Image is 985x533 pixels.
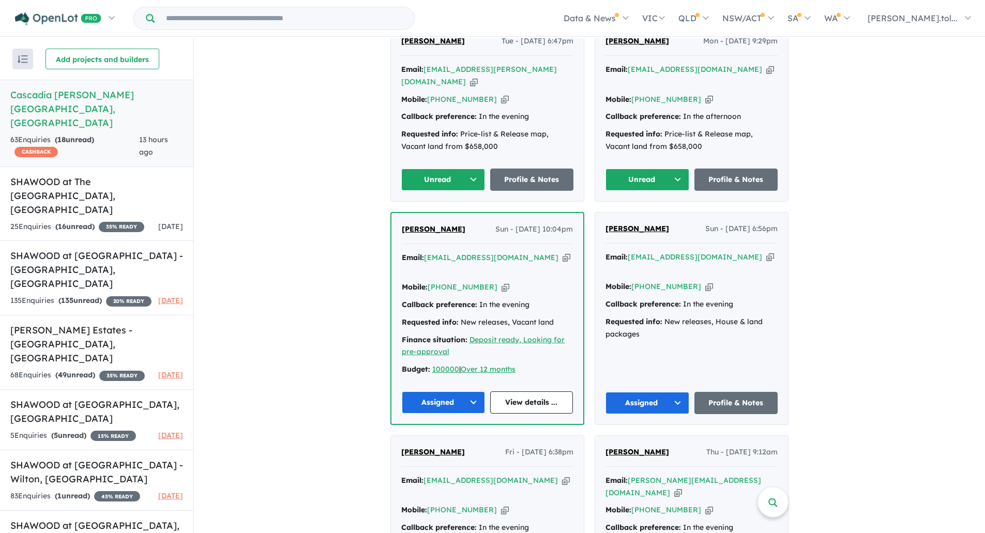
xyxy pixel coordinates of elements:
[401,447,465,456] span: [PERSON_NAME]
[61,296,73,305] span: 135
[868,13,958,23] span: [PERSON_NAME].tol...
[10,398,183,425] h5: SHAWOOD at [GEOGRAPHIC_DATA] , [GEOGRAPHIC_DATA]
[94,491,140,501] span: 45 % READY
[605,317,662,326] strong: Requested info:
[55,135,94,144] strong: ( unread)
[605,298,778,311] div: In the evening
[10,323,183,365] h5: [PERSON_NAME] Estates - [GEOGRAPHIC_DATA] , [GEOGRAPHIC_DATA]
[401,129,458,139] strong: Requested info:
[157,7,412,29] input: Try estate name, suburb, builder or developer
[401,476,423,485] strong: Email:
[605,252,628,262] strong: Email:
[461,364,516,374] a: Over 12 months
[106,296,151,307] span: 20 % READY
[470,77,478,87] button: Copy
[605,36,669,45] span: [PERSON_NAME]
[605,65,628,74] strong: Email:
[605,476,628,485] strong: Email:
[427,95,497,104] a: [PHONE_NUMBER]
[10,458,183,486] h5: SHAWOOD at [GEOGRAPHIC_DATA] - Wilton , [GEOGRAPHIC_DATA]
[402,316,573,329] div: New releases, Vacant land
[428,282,497,292] a: [PHONE_NUMBER]
[401,505,427,514] strong: Mobile:
[10,175,183,217] h5: SHAWOOD at The [GEOGRAPHIC_DATA] , [GEOGRAPHIC_DATA]
[424,253,558,262] a: [EMAIL_ADDRESS][DOMAIN_NAME]
[401,65,557,86] a: [EMAIL_ADDRESS][PERSON_NAME][DOMAIN_NAME]
[605,447,669,456] span: [PERSON_NAME]
[401,112,477,121] strong: Callback preference:
[402,300,477,309] strong: Callback preference:
[401,169,485,191] button: Unread
[631,282,701,291] a: [PHONE_NUMBER]
[605,129,662,139] strong: Requested info:
[605,128,778,153] div: Price-list & Release map, Vacant land from $658,000
[58,370,67,379] span: 49
[401,128,573,153] div: Price-list & Release map, Vacant land from $658,000
[705,281,713,292] button: Copy
[10,430,136,442] div: 5 Enquir ies
[90,431,136,441] span: 15 % READY
[401,65,423,74] strong: Email:
[58,222,66,231] span: 16
[432,364,459,374] a: 100000
[501,94,509,105] button: Copy
[705,94,713,105] button: Copy
[158,431,183,440] span: [DATE]
[10,295,151,307] div: 135 Enquir ies
[10,490,140,502] div: 83 Enquir ies
[605,476,761,497] a: [PERSON_NAME][EMAIL_ADDRESS][DOMAIN_NAME]
[562,475,570,486] button: Copy
[423,476,558,485] a: [EMAIL_ADDRESS][DOMAIN_NAME]
[605,111,778,123] div: In the afternoon
[705,223,778,235] span: Sun - [DATE] 6:56pm
[57,135,66,144] span: 18
[99,222,144,232] span: 35 % READY
[15,12,101,25] img: Openlot PRO Logo White
[158,491,183,500] span: [DATE]
[490,169,574,191] a: Profile & Notes
[703,35,778,48] span: Mon - [DATE] 9:29pm
[705,505,713,515] button: Copy
[605,299,681,309] strong: Callback preference:
[605,523,681,532] strong: Callback preference:
[57,491,62,500] span: 1
[563,252,570,263] button: Copy
[605,95,631,104] strong: Mobile:
[495,223,573,236] span: Sun - [DATE] 10:04pm
[694,392,778,414] a: Profile & Notes
[605,223,669,235] a: [PERSON_NAME]
[10,88,183,130] h5: Cascadia [PERSON_NAME][GEOGRAPHIC_DATA] , [GEOGRAPHIC_DATA]
[501,505,509,515] button: Copy
[505,446,573,459] span: Fri - [DATE] 6:38pm
[605,224,669,233] span: [PERSON_NAME]
[674,488,682,498] button: Copy
[605,505,631,514] strong: Mobile:
[55,222,95,231] strong: ( unread)
[766,252,774,263] button: Copy
[402,364,430,374] strong: Budget:
[402,363,573,376] div: |
[55,491,90,500] strong: ( unread)
[706,446,778,459] span: Thu - [DATE] 9:12am
[502,282,509,293] button: Copy
[401,36,465,45] span: [PERSON_NAME]
[605,35,669,48] a: [PERSON_NAME]
[158,296,183,305] span: [DATE]
[628,65,762,74] a: [EMAIL_ADDRESS][DOMAIN_NAME]
[631,505,701,514] a: [PHONE_NUMBER]
[18,55,28,63] img: sort.svg
[402,253,424,262] strong: Email:
[14,147,58,157] span: CASHBACK
[99,371,145,381] span: 35 % READY
[10,249,183,291] h5: SHAWOOD at [GEOGRAPHIC_DATA] - [GEOGRAPHIC_DATA] , [GEOGRAPHIC_DATA]
[402,224,465,234] span: [PERSON_NAME]
[58,296,102,305] strong: ( unread)
[402,335,565,357] a: Deposit ready, Looking for pre-approval
[605,446,669,459] a: [PERSON_NAME]
[402,282,428,292] strong: Mobile:
[401,111,573,123] div: In the evening
[502,35,573,48] span: Tue - [DATE] 6:47pm
[605,392,689,414] button: Assigned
